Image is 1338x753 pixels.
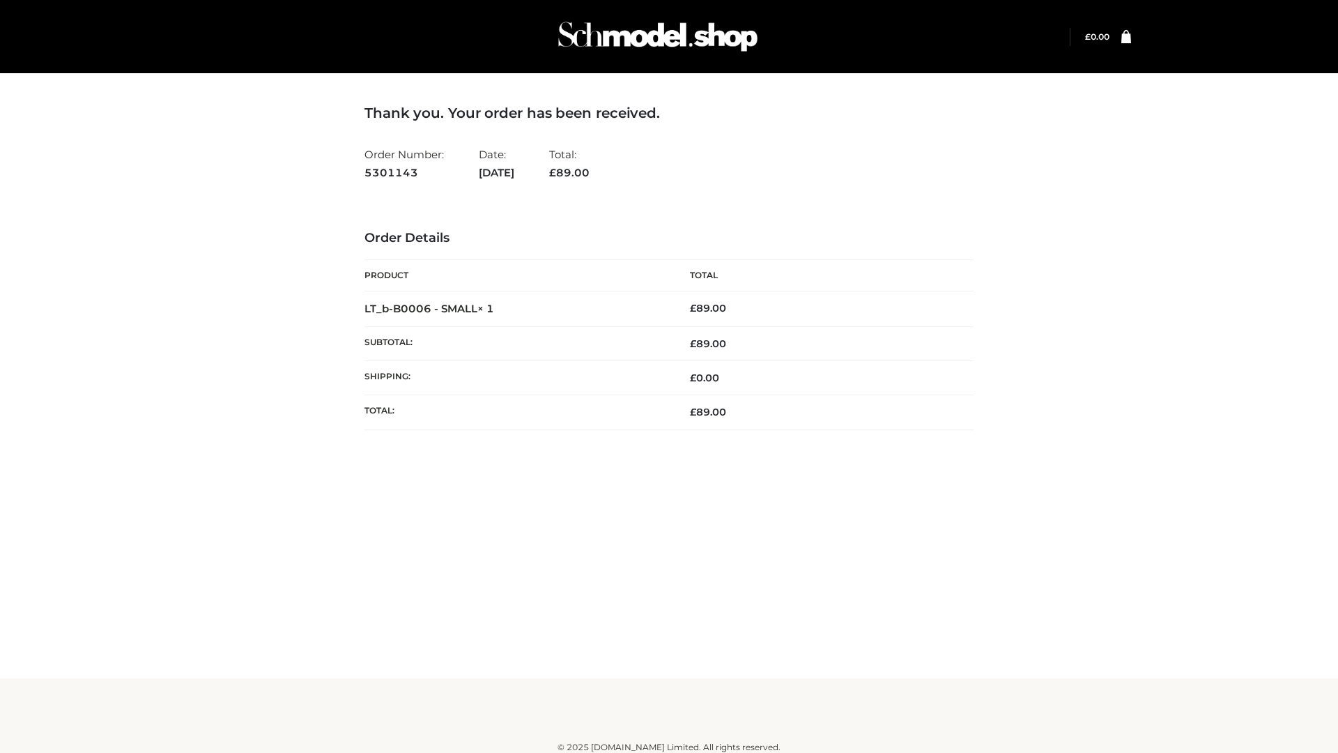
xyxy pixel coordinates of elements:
span: 89.00 [690,337,726,350]
span: £ [690,406,696,418]
img: Schmodel Admin 964 [553,9,762,64]
th: Subtotal: [364,326,669,360]
bdi: 89.00 [690,302,726,314]
li: Order Number: [364,142,444,185]
span: £ [690,302,696,314]
h3: Order Details [364,231,974,246]
span: £ [1085,31,1091,42]
span: £ [690,372,696,384]
span: 89.00 [690,406,726,418]
li: Date: [479,142,514,185]
strong: 5301143 [364,164,444,182]
strong: LT_b-B0006 - SMALL [364,302,494,315]
bdi: 0.00 [690,372,719,384]
span: £ [690,337,696,350]
strong: [DATE] [479,164,514,182]
a: £0.00 [1085,31,1109,42]
strong: × 1 [477,302,494,315]
li: Total: [549,142,590,185]
th: Product [364,260,669,291]
span: 89.00 [549,166,590,179]
th: Total: [364,395,669,429]
th: Shipping: [364,361,669,395]
h3: Thank you. Your order has been received. [364,105,974,121]
th: Total [669,260,974,291]
bdi: 0.00 [1085,31,1109,42]
span: £ [549,166,556,179]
